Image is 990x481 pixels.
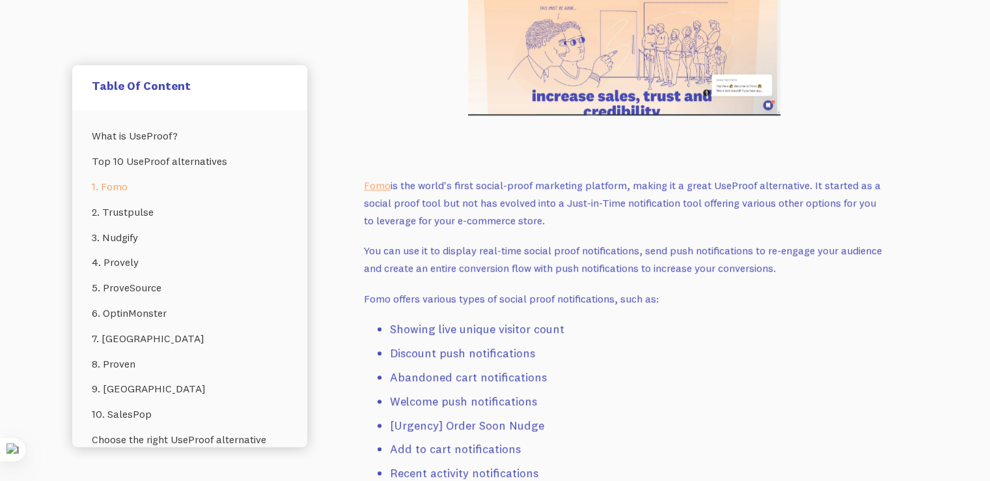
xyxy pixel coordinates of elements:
a: 6. OptinMonster [92,300,288,326]
a: 4. Provely [92,250,288,275]
a: Top 10 UseProof alternatives [92,149,288,174]
a: 7. [GEOGRAPHIC_DATA] [92,326,288,351]
a: 5. ProveSource [92,275,288,300]
li: Add to cart notifications [390,440,885,459]
li: Welcome push notifications [390,392,885,411]
a: What is UseProof? [92,123,288,149]
p: You can use it to display real-time social proof notifications, send push notifications to re-eng... [364,242,885,276]
p: ‍ [364,147,885,164]
p: Fomo offers various types of social proof notifications, such as: [364,290,885,308]
a: 2. Trustpulse [92,199,288,225]
h5: Table Of Content [92,78,288,93]
li: Showing live unique visitor count [390,320,885,339]
a: Choose the right UseProof alternative [92,427,288,452]
a: 1. Fomo [92,174,288,199]
a: 9. [GEOGRAPHIC_DATA] [92,376,288,401]
li: Discount push notifications [390,344,885,363]
a: 10. SalesPop [92,401,288,427]
p: is the world's first social-proof marketing platform, making it a great UseProof alternative. It ... [364,177,885,229]
a: Fomo [364,179,391,192]
li: Abandoned cart notifications [390,368,885,387]
a: 8. Proven [92,351,288,377]
li: [Urgency] Order Soon Nudge [390,416,885,435]
a: 3. Nudgify [92,225,288,250]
